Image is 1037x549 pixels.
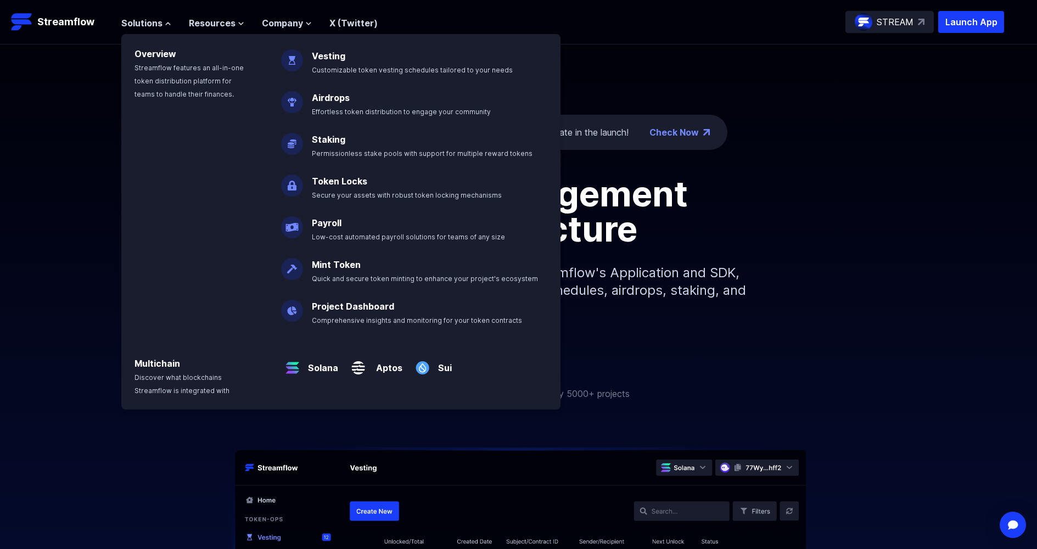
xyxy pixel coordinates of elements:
span: Company [262,16,303,30]
a: Payroll [312,217,341,228]
a: X (Twitter) [329,18,378,29]
a: Token Locks [312,176,367,187]
span: Customizable token vesting schedules tailored to your needs [312,66,513,74]
span: Secure your assets with robust token locking mechanisms [312,191,502,199]
button: Launch App [938,11,1004,33]
img: Aptos [347,348,369,379]
a: Aptos [369,352,402,374]
img: Token Locks [281,166,303,197]
a: Airdrops [312,92,350,103]
img: Streamflow Logo [11,11,33,33]
span: Permissionless stake pools with support for multiple reward tokens [312,149,532,158]
a: Mint Token [312,259,361,270]
a: Project Dashboard [312,301,394,312]
a: Check Now [649,126,699,139]
a: Streamflow [11,11,110,33]
a: Solana [304,352,338,374]
button: Solutions [121,16,171,30]
img: top-right-arrow.png [703,129,710,136]
a: Multichain [134,358,180,369]
p: Streamflow [37,14,94,30]
img: Project Dashboard [281,291,303,322]
span: Low-cost automated payroll solutions for teams of any size [312,233,505,241]
div: Open Intercom Messenger [1000,512,1026,538]
img: Airdrops [281,82,303,113]
p: STREAM [877,15,913,29]
button: Resources [189,16,244,30]
img: streamflow-logo-circle.png [855,13,872,31]
img: Sui [411,348,434,379]
span: Streamflow features an all-in-one token distribution platform for teams to handle their finances. [134,64,244,98]
a: Vesting [312,51,345,61]
a: Staking [312,134,345,145]
img: Vesting [281,41,303,71]
img: top-right-arrow.svg [918,19,924,25]
a: Overview [134,48,176,59]
a: Sui [434,352,452,374]
button: Company [262,16,312,30]
img: Solana [281,348,304,379]
img: Staking [281,124,303,155]
span: Effortless token distribution to engage your community [312,108,491,116]
span: Solutions [121,16,162,30]
a: STREAM [845,11,934,33]
span: Discover what blockchains Streamflow is integrated with [134,373,229,395]
img: Mint Token [281,249,303,280]
img: Payroll [281,208,303,238]
span: Resources [189,16,236,30]
span: Comprehensive insights and monitoring for your token contracts [312,316,522,324]
p: Trusted by 5000+ projects [520,387,630,400]
span: Quick and secure token minting to enhance your project's ecosystem [312,274,538,283]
